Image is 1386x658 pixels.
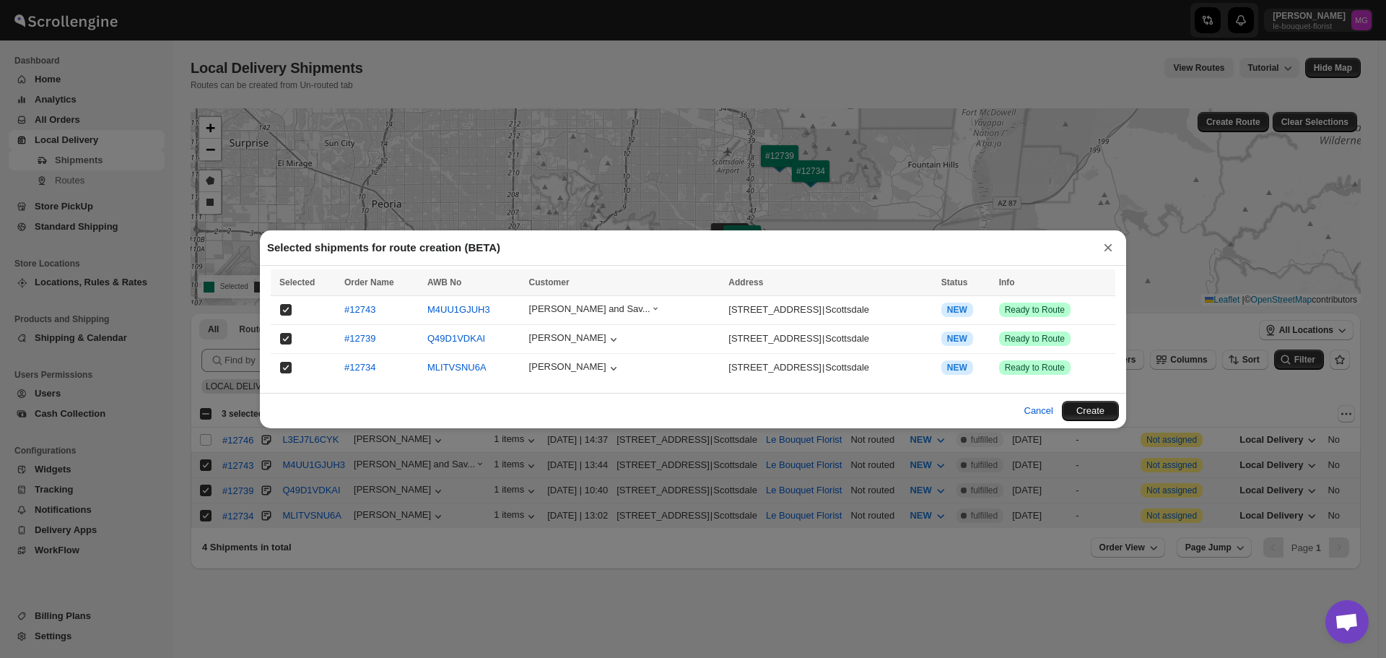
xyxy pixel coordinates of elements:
[267,241,500,255] h2: Selected shipments for route creation (BETA)
[427,277,461,287] span: AWB No
[941,277,968,287] span: Status
[728,303,933,317] div: |
[279,277,315,287] span: Selected
[344,304,375,315] button: #12743
[825,303,869,317] div: Scottsdale
[947,305,967,315] span: NEW
[529,303,650,314] div: [PERSON_NAME] and Sav...
[728,303,821,317] div: [STREET_ADDRESS]
[728,277,763,287] span: Address
[344,277,394,287] span: Order Name
[427,304,490,315] button: M4UU1GJUH3
[1097,238,1119,258] button: ×
[1325,600,1369,644] div: Open chat
[999,277,1015,287] span: Info
[529,277,570,287] span: Customer
[1005,304,1065,316] span: Ready to Route
[529,303,661,318] button: [PERSON_NAME] and Sav...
